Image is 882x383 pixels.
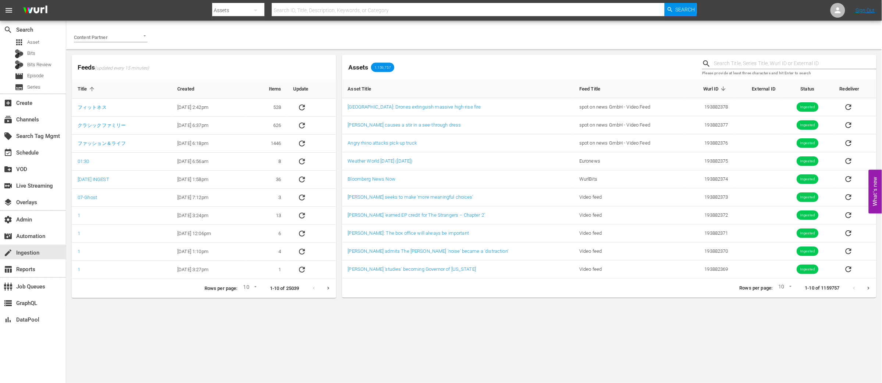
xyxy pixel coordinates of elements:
a: クラシックファミリー [78,123,126,128]
span: Title [78,86,97,92]
td: 8 [247,153,287,171]
span: Ingested [797,177,818,182]
span: Ingested [797,141,818,146]
a: [PERSON_NAME] admits The [PERSON_NAME] 'noise' became a 'distraction' [348,248,509,254]
span: GraphQL [4,299,13,308]
span: Series [15,83,24,92]
span: Asset Title [348,85,381,92]
a: [PERSON_NAME] 'earned EP credit for The Strangers – Chapter 2' [348,212,485,218]
span: Ingested [797,195,818,200]
td: 193882371 [685,224,734,242]
span: 1,159,757 [371,65,394,70]
td: spot on news GmbH - Video Feed [573,134,685,152]
p: Rows per page: [205,285,238,292]
span: menu [4,6,13,15]
td: 1 [247,261,287,279]
td: [DATE] 6:18pm [171,135,247,153]
span: Ingested [797,159,818,164]
span: Series [27,84,40,91]
span: Channels [4,115,13,124]
th: Status [781,79,834,98]
a: [PERSON_NAME] causes a stir in a see-through dress [348,122,461,128]
td: [DATE] 1:58pm [171,171,247,189]
span: Job Queues [4,282,13,291]
span: Ingested [797,249,818,254]
span: Episode [27,72,44,79]
a: [GEOGRAPHIC_DATA]: Drones extinguish massive high-rise fire [348,104,481,110]
a: 01:30 [78,159,89,164]
span: Ingestion [4,248,13,257]
button: Next page [861,281,876,295]
span: VOD [4,165,13,174]
span: Search [4,25,13,34]
td: Video feed [573,206,685,224]
td: 193882374 [685,170,734,188]
td: WurlBits [573,170,685,188]
div: Bits [15,49,24,58]
a: 1 [78,231,80,236]
a: Bloomberg News Now [348,176,396,182]
td: [DATE] 3:27pm [171,261,247,279]
span: Admin [4,215,13,224]
td: [DATE] 7:12pm [171,189,247,207]
img: ans4CAIJ8jUAAAAAAAAAAAAAAAAAAAAAAAAgQb4GAAAAAAAAAAAAAAAAAAAAAAAAJMjXAAAAAAAAAAAAAAAAAAAAAAAAgAT5G... [18,2,53,19]
span: Schedule [4,148,13,157]
a: [PERSON_NAME] seeks to make 'more meaningful choices' [348,194,473,200]
span: Reports [4,265,13,274]
span: DataPool [4,315,13,324]
th: External ID [734,79,781,98]
button: Open [141,32,148,39]
td: 193882378 [685,98,734,116]
span: Live Streaming [4,181,13,190]
td: 4 [247,243,287,261]
a: Angry rhino attacks pick-up truck [348,140,417,146]
td: 6 [247,225,287,243]
span: Wurl ID [703,85,728,92]
td: [DATE] 2:42pm [171,99,247,117]
td: [DATE] 12:06pm [171,225,247,243]
a: 1 [78,267,80,272]
span: Ingested [797,231,818,236]
table: sticky table [342,79,876,279]
div: 10 [776,283,793,294]
td: [DATE] 1:10pm [171,243,247,261]
td: 13 [247,207,287,225]
td: 626 [247,117,287,135]
span: Ingested [797,104,818,110]
div: 10 [241,283,258,294]
td: [DATE] 3:24pm [171,207,247,225]
span: Ingested [797,123,818,128]
td: 528 [247,99,287,117]
span: Assets [348,64,368,71]
a: ファッション＆ライフ [78,141,126,146]
span: Episode [15,72,24,81]
td: [DATE] 6:37pm [171,117,247,135]
td: 193882375 [685,152,734,170]
td: 1446 [247,135,287,153]
td: 193882376 [685,134,734,152]
span: Ingested [797,267,818,272]
a: フィットネス [78,104,107,110]
a: [DATE] INGEST [78,177,109,182]
input: Search Title, Series Title, Wurl ID or External ID [714,58,876,69]
span: Bits Review [27,61,51,68]
a: [PERSON_NAME] 'studies' becoming Governor of [US_STATE] [348,266,476,272]
td: spot on news GmbH - Video Feed [573,116,685,134]
a: [PERSON_NAME]: The box office will always be important [348,230,469,236]
a: 1 [78,249,80,254]
a: 07-Ghost [78,195,97,200]
span: Created [177,86,204,92]
span: Search [676,3,695,16]
span: Ingested [797,213,818,218]
td: Euronews [573,152,685,170]
span: Create [4,99,13,107]
td: 3 [247,189,287,207]
td: 193882370 [685,242,734,260]
td: 193882369 [685,260,734,279]
p: 1-10 of 1159757 [805,285,840,292]
p: Please provide at least three characters and hit Enter to search [702,70,876,77]
th: Items [247,80,287,99]
span: Asset [27,39,39,46]
button: Next page [321,281,335,295]
a: Weather World [DATE] ([DATE]) [348,158,413,164]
